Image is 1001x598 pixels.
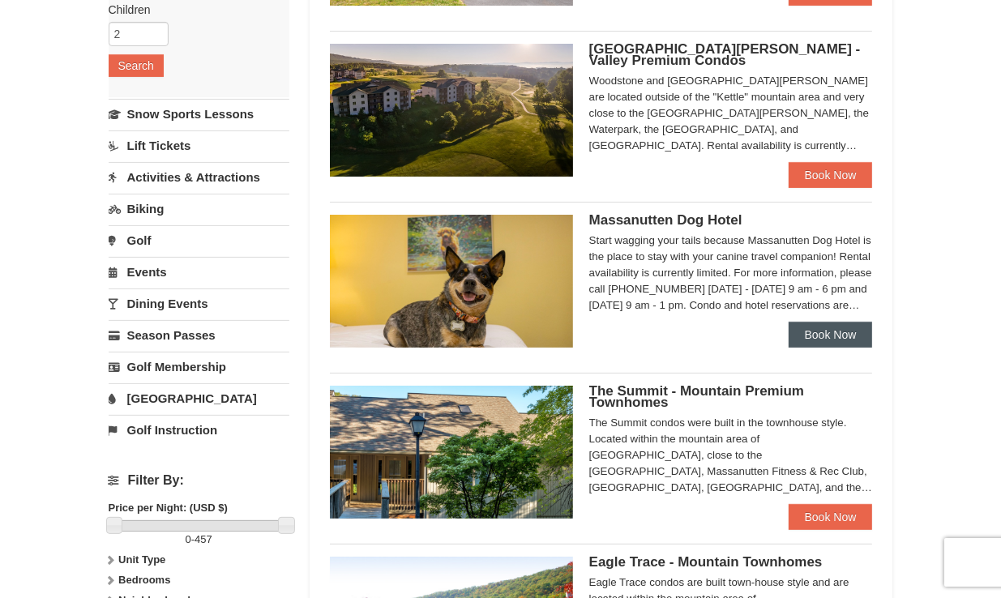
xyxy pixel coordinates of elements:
[109,54,164,77] button: Search
[109,473,289,488] h4: Filter By:
[589,41,861,68] span: [GEOGRAPHIC_DATA][PERSON_NAME] - Valley Premium Condos
[109,225,289,255] a: Golf
[109,99,289,129] a: Snow Sports Lessons
[109,194,289,224] a: Biking
[109,162,289,192] a: Activities & Attractions
[109,352,289,382] a: Golf Membership
[330,386,573,519] img: 19219034-1-0eee7e00.jpg
[109,415,289,445] a: Golf Instruction
[589,554,823,570] span: Eagle Trace - Mountain Townhomes
[109,383,289,413] a: [GEOGRAPHIC_DATA]
[109,288,289,318] a: Dining Events
[330,215,573,348] img: 27428181-5-81c892a3.jpg
[589,383,804,410] span: The Summit - Mountain Premium Townhomes
[589,415,873,496] div: The Summit condos were built in the townhouse style. Located within the mountain area of [GEOGRAP...
[589,73,873,154] div: Woodstone and [GEOGRAPHIC_DATA][PERSON_NAME] are located outside of the "Kettle" mountain area an...
[109,320,289,350] a: Season Passes
[789,504,873,530] a: Book Now
[195,533,212,545] span: 457
[109,257,289,287] a: Events
[186,533,191,545] span: 0
[330,44,573,177] img: 19219041-4-ec11c166.jpg
[789,162,873,188] a: Book Now
[118,574,170,586] strong: Bedrooms
[109,532,289,548] label: -
[118,553,165,566] strong: Unit Type
[109,130,289,160] a: Lift Tickets
[589,233,873,314] div: Start wagging your tails because Massanutten Dog Hotel is the place to stay with your canine trav...
[789,322,873,348] a: Book Now
[109,2,277,18] label: Children
[109,502,228,514] strong: Price per Night: (USD $)
[589,212,742,228] span: Massanutten Dog Hotel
